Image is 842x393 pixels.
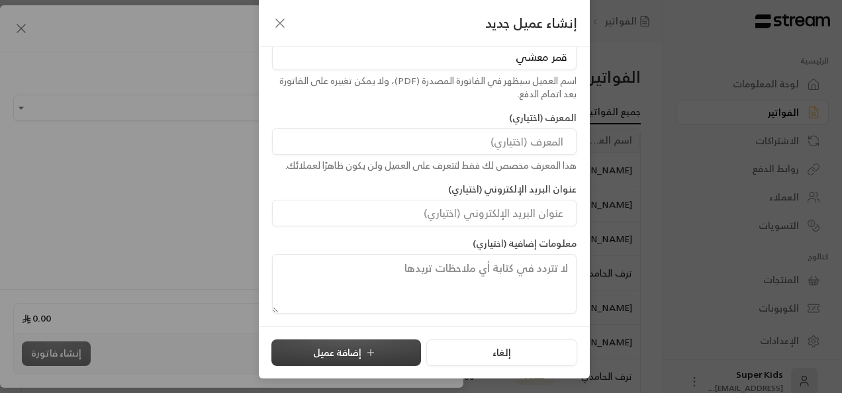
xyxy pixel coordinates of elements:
input: المعرف (اختياري) [272,128,577,155]
input: عنوان البريد الإلكتروني (اختياري) [272,200,577,226]
input: اسم العميل [272,44,577,70]
span: إنشاء عميل جديد [485,13,577,33]
button: إلغاء [426,339,577,366]
div: اسم العميل سيظهر في الفاتورة المصدرة (PDF)، ولا يمكن تغييره على الفاتورة بعد اتمام الدفع. [272,74,577,101]
label: معلومات إضافية (اختياري) [473,237,577,250]
label: عنوان البريد الإلكتروني (اختياري) [448,183,577,196]
button: إضافة عميل [271,339,421,366]
label: المعرف (اختياري) [509,111,577,124]
div: هذا المعرف مخصص لك فقط لتتعرف على العميل ولن يكون ظاهرًا لعملائك. [272,159,577,172]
